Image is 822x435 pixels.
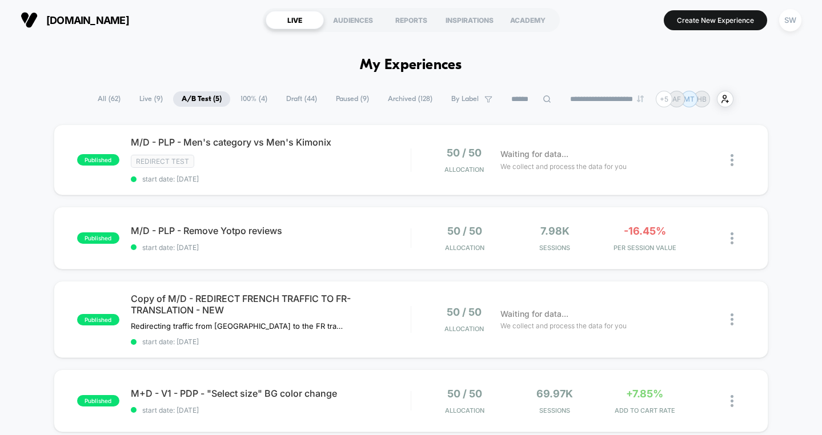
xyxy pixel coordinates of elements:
span: published [77,395,119,406]
span: 69.97k [536,388,573,400]
button: Create New Experience [664,10,767,30]
div: REPORTS [382,11,440,29]
span: Waiting for data... [500,148,568,160]
p: MT [684,95,695,103]
span: By Label [451,95,479,103]
span: All ( 62 ) [89,91,129,107]
img: close [731,154,733,166]
span: published [77,232,119,244]
span: M/D - PLP - Remove Yotpo reviews [131,225,411,236]
span: +7.85% [626,388,663,400]
img: close [731,395,733,407]
span: M/D - PLP - Men's category vs Men's Kimonix [131,136,411,148]
span: 50 / 50 [447,225,482,237]
img: Visually logo [21,11,38,29]
span: ADD TO CART RATE [603,406,687,414]
span: We collect and process the data for you [500,320,627,331]
span: Allocation [444,325,484,333]
span: Draft ( 44 ) [278,91,326,107]
span: published [77,314,119,325]
span: Allocation [445,244,484,252]
h1: My Experiences [360,57,462,74]
span: 100% ( 4 ) [232,91,276,107]
span: M+D - V1 - PDP - "Select size" BG color change [131,388,411,399]
div: + 5 [656,91,672,107]
button: SW [776,9,805,32]
div: ACADEMY [499,11,557,29]
span: Waiting for data... [500,308,568,320]
span: Redirect Test [131,155,194,168]
div: SW [779,9,801,31]
div: AUDIENCES [324,11,382,29]
span: published [77,154,119,166]
p: HB [697,95,707,103]
p: AF [672,95,681,103]
button: [DOMAIN_NAME] [17,11,133,29]
div: LIVE [266,11,324,29]
span: Allocation [445,406,484,414]
span: 7.98k [540,225,570,237]
span: Allocation [444,166,484,174]
span: Copy of M/D - REDIRECT FRENCH TRAFFIC TO FR-TRANSLATION - NEW [131,293,411,316]
img: end [637,95,644,102]
span: 50 / 50 [447,147,482,159]
span: We collect and process the data for you [500,161,627,172]
img: close [731,232,733,244]
span: Paused ( 9 ) [327,91,378,107]
span: start date: [DATE] [131,406,411,414]
span: -16.45% [624,225,666,237]
span: start date: [DATE] [131,175,411,183]
div: INSPIRATIONS [440,11,499,29]
span: Live ( 9 ) [131,91,171,107]
span: 50 / 50 [447,306,482,318]
span: Sessions [513,244,597,252]
span: Redirecting traffic from [GEOGRAPHIC_DATA] to the FR translation of the website. [131,321,343,331]
span: Sessions [513,406,597,414]
span: start date: [DATE] [131,243,411,252]
span: [DOMAIN_NAME] [46,14,129,26]
img: close [731,313,733,325]
span: Archived ( 128 ) [379,91,441,107]
span: 50 / 50 [447,388,482,400]
span: start date: [DATE] [131,337,411,346]
span: A/B Test ( 5 ) [173,91,230,107]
